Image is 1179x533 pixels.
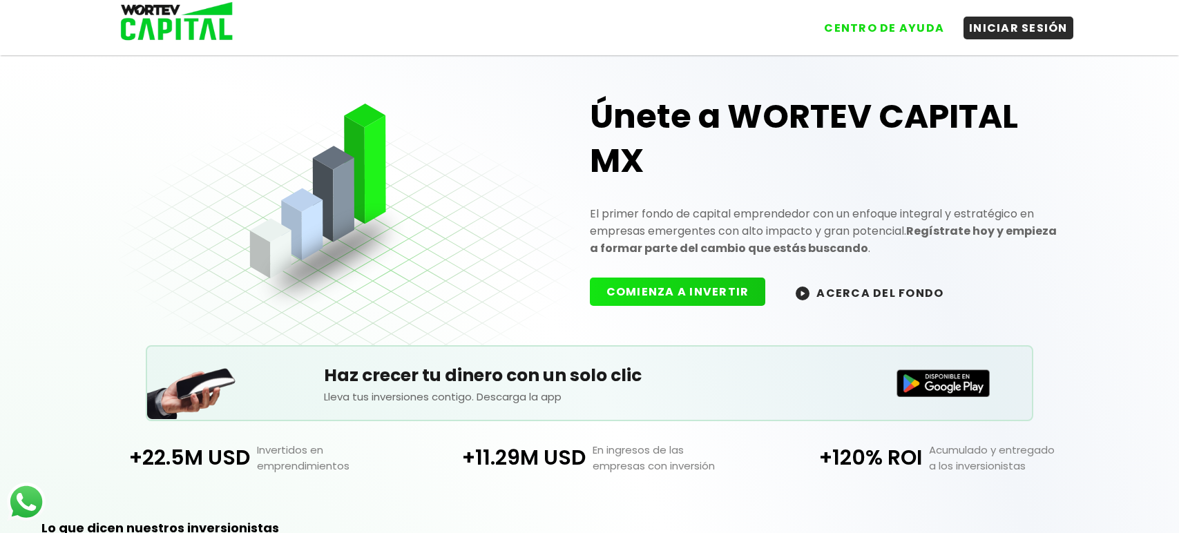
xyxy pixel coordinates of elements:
a: INICIAR SESIÓN [950,6,1073,39]
strong: Regístrate hoy y empieza a formar parte del cambio que estás buscando [590,223,1057,256]
p: En ingresos de las empresas con inversión [586,442,757,474]
button: CENTRO DE AYUDA [818,17,950,39]
p: +120% ROI [758,442,922,474]
h1: Únete a WORTEV CAPITAL MX [590,95,1062,183]
button: COMIENZA A INVERTIR [590,278,766,306]
h5: Haz crecer tu dinero con un solo clic [324,362,854,389]
p: +22.5M USD [86,442,250,474]
button: INICIAR SESIÓN [964,17,1073,39]
p: Invertidos en emprendimientos [250,442,421,474]
img: Disponible en Google Play [897,369,990,397]
a: COMIENZA A INVERTIR [590,284,780,300]
img: wortev-capital-acerca-del-fondo [796,287,809,300]
p: Acumulado y entregado a los inversionistas [922,442,1093,474]
img: Teléfono [147,351,237,419]
a: CENTRO DE AYUDA [805,6,950,39]
p: Lleva tus inversiones contigo. Descarga la app [324,389,854,405]
p: +11.29M USD [421,442,586,474]
p: El primer fondo de capital emprendedor con un enfoque integral y estratégico en empresas emergent... [590,205,1062,257]
img: logos_whatsapp-icon.242b2217.svg [7,483,46,521]
button: ACERCA DEL FONDO [779,278,960,307]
